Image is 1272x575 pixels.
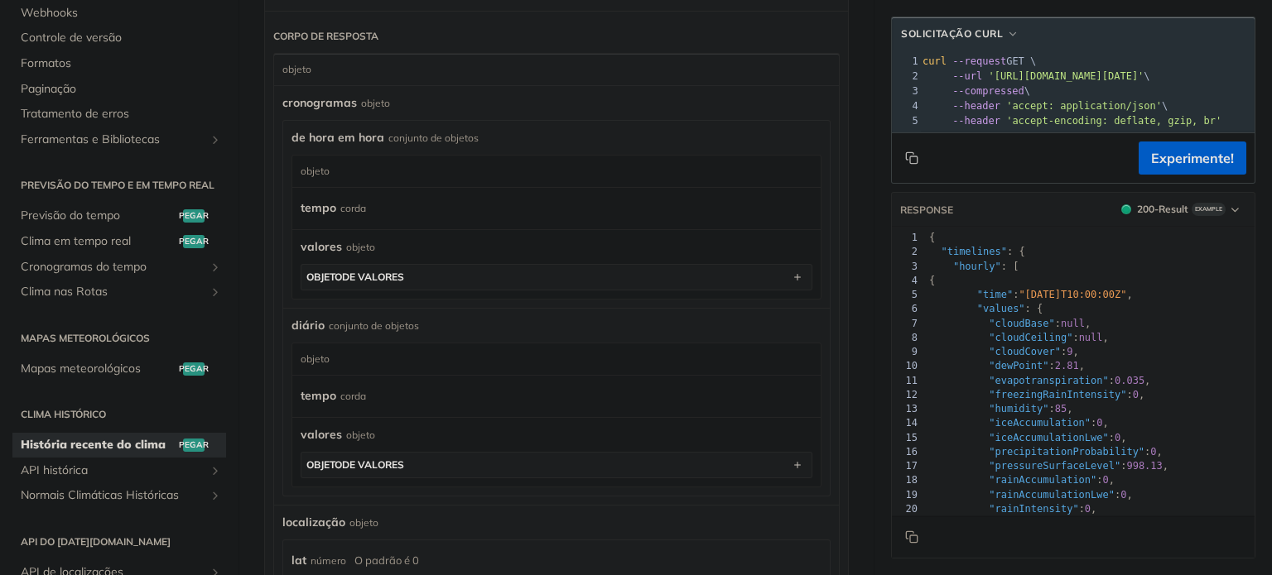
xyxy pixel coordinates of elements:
font: Corpo de resposta [273,30,378,42]
font: corda [340,202,366,214]
span: : , [929,289,1133,300]
font: lat [291,553,306,568]
span: 85 [1055,403,1067,414]
font: pegar [179,363,209,374]
span: { [929,275,935,286]
div: 2 [893,69,921,84]
span: "timelines" [941,246,1006,257]
span: "freezingRainIntensity" [989,389,1126,400]
span: "iceAccumulation" [989,417,1091,429]
span: 0 [1115,432,1120,443]
font: Clima nas Rotas [21,284,108,299]
font: localização [282,515,345,529]
span: \ [923,100,1168,112]
span: : , [929,503,1096,515]
font: objeto [306,458,342,471]
div: 6 [892,302,918,316]
font: API histórica [21,462,88,477]
span: 200 [1121,204,1131,214]
font: Mapas meteorológicos [21,332,150,344]
span: : , [929,332,1109,343]
font: Paginação [21,81,76,96]
span: null [1079,332,1103,343]
a: API históricaMostrar subpáginas para API Histórica [12,458,226,483]
span: GET \ [923,55,1036,67]
div: 8 [892,331,918,345]
span: "precipitationProbability" [989,446,1144,458]
span: "cloudBase" [989,318,1054,329]
button: Experimente! [1139,141,1246,175]
font: Clima em tempo real [21,233,131,248]
div: 1 [893,54,921,69]
font: Experimente! [1151,150,1234,166]
font: objeto [306,271,342,283]
div: 10 [892,359,918,373]
font: objeto [346,429,375,441]
font: tempo [301,200,336,215]
font: objeto [282,63,311,75]
button: Mostrar subpáginas para Clima em Rotas [209,285,222,299]
div: 3 [893,84,921,98]
div: 16 [892,445,918,459]
span: 0.035 [1115,375,1144,386]
span: 0 [1150,446,1156,458]
span: 0 [1103,474,1109,486]
button: 200200-ResultExample [1114,201,1246,218]
font: objeto [301,165,330,177]
span: : , [929,474,1115,486]
span: "values" [977,303,1025,314]
font: objeto [349,516,378,529]
font: Controle de versão [21,30,122,45]
font: Previsão do tempo [21,208,120,223]
font: Mapas meteorológicos [21,361,141,376]
font: corda [340,390,366,402]
div: 2 [892,245,918,259]
span: "humidity" [989,403,1048,414]
span: : { [929,303,1043,314]
span: : { [929,246,1025,257]
div: 4 [893,98,921,113]
span: \ [923,70,1150,82]
button: Mostrar subpáginas para Cronogramas do Tempo [209,261,222,274]
span: 'accept: application/json' [1006,100,1162,112]
div: 13 [892,402,918,416]
div: 5 [892,288,918,302]
font: Normais Climáticas Históricas [21,487,179,502]
font: diário [291,318,325,333]
span: : , [929,446,1163,458]
font: Tratamento de erros [21,106,129,121]
span: : [ [929,261,1019,272]
div: 1 [892,231,918,245]
font: de hora em hora [291,130,384,145]
span: : , [929,460,1168,472]
span: "iceAccumulationLwe" [989,432,1109,443]
span: : , [929,375,1150,386]
font: Clima histórico [21,408,106,420]
font: pegar [179,210,209,221]
div: 19 [892,488,918,502]
a: Formatos [12,51,226,76]
span: "rainIntensity" [989,503,1078,515]
div: 11 [892,374,918,388]
font: Cronogramas do tempo [21,259,147,274]
font: tempo [301,388,336,403]
font: pegar [179,439,209,450]
button: Mostrar subpáginas para Normais Climáticas Históricas [209,489,222,502]
div: 17 [892,459,918,473]
button: RESPONSE [900,203,953,218]
font: objeto [361,97,390,109]
div: 200 - Result [1137,202,1188,217]
span: 0 [1120,489,1126,501]
span: 'accept-encoding: deflate, gzip, br' [1006,115,1221,127]
span: 0 [1133,389,1139,400]
span: 0 [1096,417,1102,429]
button: Copiar para a área de transferência [900,146,923,170]
a: Cronogramas do tempoMostrar subpáginas para Cronogramas do Tempo [12,255,226,280]
div: 5 [893,113,921,128]
div: 15 [892,431,918,445]
button: Solicitação cURL [896,26,1024,42]
span: null [1061,318,1085,329]
font: História recente do clima [21,437,166,452]
span: : , [929,432,1127,443]
div: 9 [892,345,918,359]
